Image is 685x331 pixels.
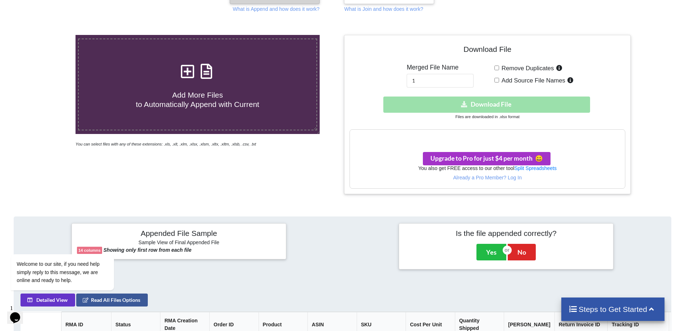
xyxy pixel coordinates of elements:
h6: Sample View of Final Appended File [77,240,281,247]
i: You can select files with any of these extensions: .xls, .xlt, .xlm, .xlsx, .xlsm, .xltx, .xltm, ... [76,142,256,146]
p: What is Append and how does it work? [233,5,319,13]
small: Files are downloaded in .xlsx format [455,115,519,119]
h4: Appended File Sample [77,229,281,239]
button: Detailed View [20,294,75,307]
span: Add More Files to Automatically Append with Current [136,91,259,108]
h3: Your files are more than 1 MB [350,133,625,141]
span: Upgrade to Pro for just $4 per month [430,155,543,162]
a: Split Spreadsheets [514,165,557,171]
h5: Merged File Name [407,64,474,71]
span: Remove Duplicates [499,65,554,72]
span: smile [533,155,543,162]
input: Enter File Name [407,74,474,88]
button: Yes [476,244,506,260]
p: Already a Pro Member? Log In [350,174,625,181]
button: Read All Files Options [76,294,148,307]
iframe: chat widget [7,214,137,299]
h4: Download File [350,40,625,61]
b: Showing only first row from each file [104,247,192,253]
p: What is Join and how does it work? [344,5,423,13]
h4: Is the file appended correctly? [404,229,608,238]
button: Upgrade to Pro for just $4 per monthsmile [423,152,551,165]
button: No [508,244,536,260]
span: Add Source File Names [499,77,565,84]
iframe: chat widget [7,302,30,324]
h6: You also get FREE access to our other tool [350,165,625,171]
h4: Steps to Get Started [568,305,657,314]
